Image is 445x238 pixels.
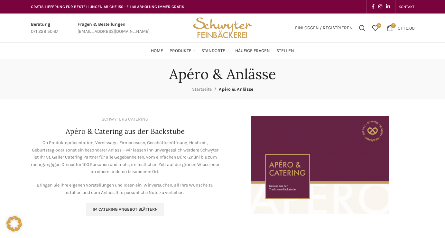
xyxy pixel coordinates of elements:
[66,126,185,136] h4: Apéro & Catering aus der Backstube
[192,87,212,92] a: Startseite
[201,44,229,57] a: Standorte
[102,116,148,123] div: SCHWYTERS CATERING
[31,139,219,175] p: Ob Produktepräsentation, Vernissage, Firmenessen, Geschäftseröffnung, Hochzeit, Geburtstag oder s...
[383,22,418,34] a: 0 CHF0.00
[170,48,191,54] span: Produkte
[398,25,406,31] span: CHF
[295,26,353,30] span: Einloggen / Registrieren
[93,207,158,212] span: Im Catering Angebot blättern
[170,44,195,57] a: Produkte
[276,44,294,57] a: Stellen
[31,182,219,196] p: Bringen Sie Ihre eigenen Vorstellungen und Ideen ein. Wir versuchen, all Ihre Wünsche zu erfüllen...
[399,0,414,13] a: KONTAKT
[251,162,389,167] a: Image link
[86,203,164,216] a: Im Catering Angebot blättern
[31,21,58,35] a: Infobox link
[201,48,225,54] span: Standorte
[78,21,150,35] a: Infobox link
[370,2,376,11] a: Facebook social link
[399,5,414,9] span: KONTAKT
[235,48,270,54] span: Häufige Fragen
[219,87,253,92] span: Apéro & Anlässe
[169,66,276,83] h1: Apéro & Anlässe
[31,5,184,9] span: GRATIS LIEFERUNG FÜR BESTELLUNGEN AB CHF 150 - FILIALABHOLUNG IMMER GRATIS
[28,44,418,57] div: Main navigation
[376,2,384,11] a: Instagram social link
[151,44,163,57] a: Home
[395,0,418,13] div: Secondary navigation
[356,22,369,34] a: Suchen
[191,14,254,42] img: Bäckerei Schwyter
[384,2,392,11] a: Linkedin social link
[235,44,270,57] a: Häufige Fragen
[276,48,294,54] span: Stellen
[398,25,414,31] bdi: 0.00
[376,23,381,28] span: 0
[391,23,396,28] span: 0
[292,22,356,34] a: Einloggen / Registrieren
[369,22,382,34] div: Meine Wunschliste
[151,48,163,54] span: Home
[369,22,382,34] a: 0
[191,25,254,30] a: Site logo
